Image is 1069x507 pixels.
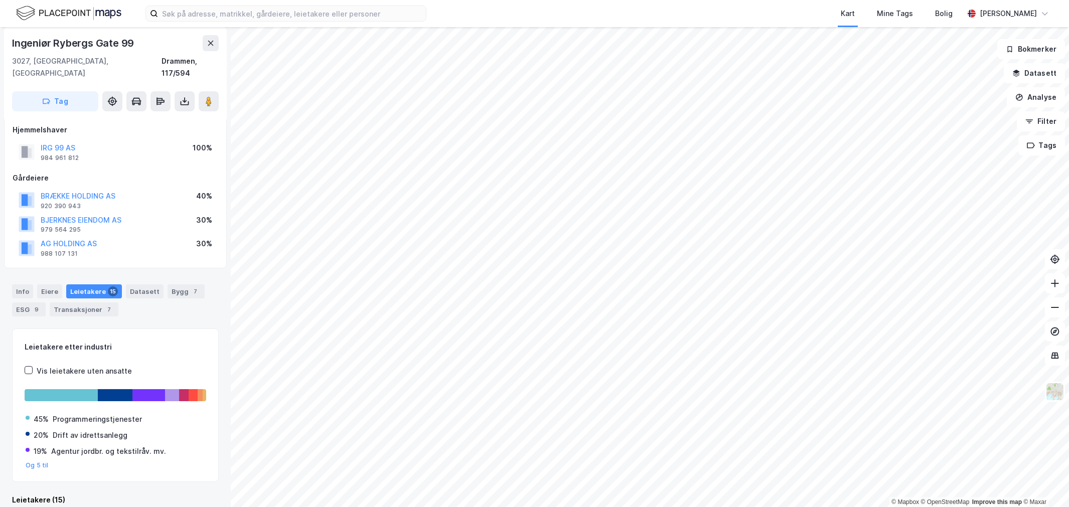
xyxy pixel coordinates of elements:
div: [PERSON_NAME] [980,8,1037,20]
div: 20% [34,429,49,441]
div: 9 [32,304,42,314]
div: Bygg [168,284,205,298]
div: Drift av idrettsanlegg [53,429,127,441]
input: Søk på adresse, matrikkel, gårdeiere, leietakere eller personer [158,6,426,21]
button: Filter [1017,111,1065,131]
button: Tags [1018,135,1065,155]
button: Datasett [1004,63,1065,83]
button: Bokmerker [997,39,1065,59]
div: Transaksjoner [50,302,118,316]
a: OpenStreetMap [921,498,970,505]
div: Mine Tags [877,8,913,20]
div: Vis leietakere uten ansatte [37,365,132,377]
div: Kart [841,8,855,20]
div: Ingeniør Rybergs Gate 99 [12,35,136,51]
div: Info [12,284,33,298]
button: Analyse [1007,87,1065,107]
div: Gårdeiere [13,172,218,184]
div: 100% [193,142,212,154]
div: Bolig [935,8,953,20]
a: Mapbox [891,498,919,505]
div: Agentur jordbr. og tekstilråv. mv. [51,445,166,457]
div: Kontrollprogram for chat [1019,459,1069,507]
button: Tag [12,91,98,111]
div: 45% [34,413,49,425]
iframe: Chat Widget [1019,459,1069,507]
div: Leietakere etter industri [25,341,206,353]
div: Datasett [126,284,164,298]
img: logo.f888ab2527a4732fd821a326f86c7f29.svg [16,5,121,22]
div: Programmeringstjenester [53,413,142,425]
div: Leietakere (15) [12,494,219,506]
div: 30% [196,238,212,250]
div: Leietakere [66,284,122,298]
div: 988 107 131 [41,250,78,258]
div: 15 [108,286,118,296]
button: Og 5 til [26,461,49,469]
a: Improve this map [972,498,1022,505]
div: 19% [34,445,47,457]
div: 984 961 812 [41,154,79,162]
div: Hjemmelshaver [13,124,218,136]
div: 40% [196,190,212,202]
div: 979 564 295 [41,226,81,234]
div: 7 [191,286,201,296]
div: ESG [12,302,46,316]
div: 30% [196,214,212,226]
div: 3027, [GEOGRAPHIC_DATA], [GEOGRAPHIC_DATA] [12,55,162,79]
img: Z [1045,382,1064,401]
div: Eiere [37,284,62,298]
div: 920 390 943 [41,202,81,210]
div: 7 [104,304,114,314]
div: Drammen, 117/594 [162,55,219,79]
